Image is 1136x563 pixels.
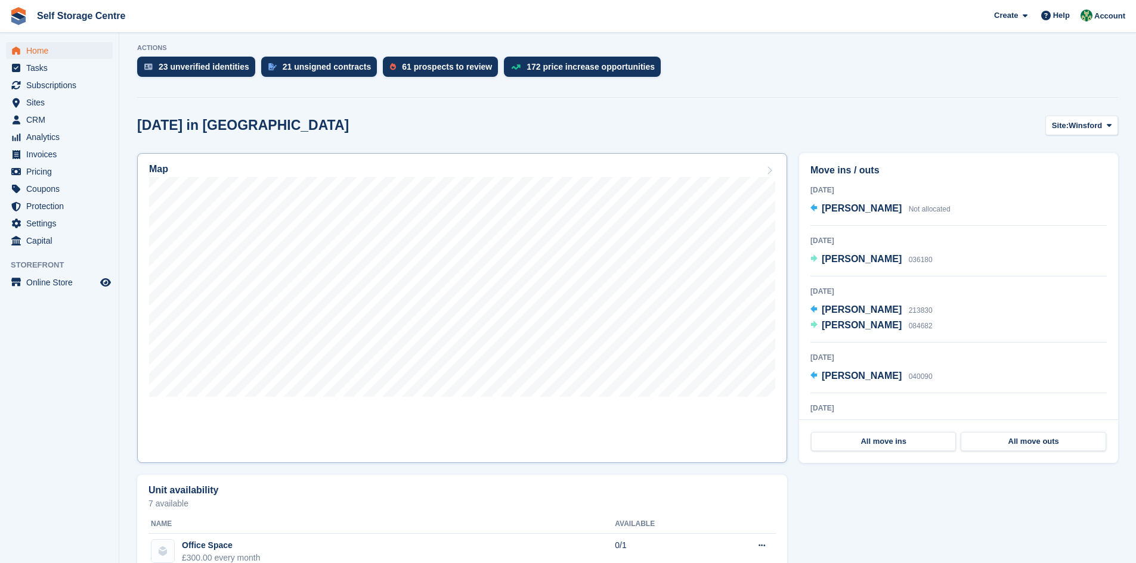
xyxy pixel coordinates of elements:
[1045,116,1118,135] button: Site: Winsford
[268,63,277,70] img: contract_signature_icon-13c848040528278c33f63329250d36e43548de30e8caae1d1a13099fd9432cc5.svg
[6,129,113,145] a: menu
[148,515,615,534] th: Name
[810,318,933,334] a: [PERSON_NAME] 084682
[6,163,113,180] a: menu
[26,129,98,145] span: Analytics
[6,198,113,214] a: menu
[26,198,98,214] span: Protection
[1094,10,1125,22] span: Account
[383,57,504,83] a: 61 prospects to review
[822,320,902,330] span: [PERSON_NAME]
[810,352,1107,363] div: [DATE]
[810,286,1107,297] div: [DATE]
[26,181,98,197] span: Coupons
[822,203,902,213] span: [PERSON_NAME]
[1081,10,1092,21] img: Neil Taylor
[26,163,98,180] span: Pricing
[26,232,98,249] span: Capital
[137,117,349,133] h2: [DATE] in [GEOGRAPHIC_DATA]
[504,57,667,83] a: 172 price increase opportunities
[26,42,98,59] span: Home
[390,63,396,70] img: prospect-51fa495bee0391a8d652442698ab0144808aea92771e9ea1ae160a38d050c398.svg
[1052,120,1069,132] span: Site:
[961,432,1106,451] a: All move outs
[402,62,492,71] div: 61 prospects to review
[909,322,933,330] span: 084682
[511,64,521,70] img: price_increase_opportunities-93ffe204e8149a01c8c9dc8f82e8f89637d9d84a8eef4429ea346261dce0b2c0.svg
[909,205,951,213] span: Not allocated
[6,60,113,76] a: menu
[6,111,113,128] a: menu
[810,201,951,217] a: [PERSON_NAME] Not allocated
[283,62,372,71] div: 21 unsigned contracts
[137,44,1118,52] p: ACTIONS
[810,369,933,384] a: [PERSON_NAME] 040090
[26,274,98,291] span: Online Store
[26,146,98,163] span: Invoices
[98,275,113,290] a: Preview store
[159,62,249,71] div: 23 unverified identities
[137,57,261,83] a: 23 unverified identities
[6,77,113,94] a: menu
[810,163,1107,178] h2: Move ins / outs
[909,306,933,315] span: 213830
[149,164,168,175] h2: Map
[11,259,119,271] span: Storefront
[822,304,902,315] span: [PERSON_NAME]
[615,515,714,534] th: Available
[810,235,1107,246] div: [DATE]
[1069,120,1102,132] span: Winsford
[810,303,933,318] a: [PERSON_NAME] 213830
[6,42,113,59] a: menu
[6,181,113,197] a: menu
[148,485,218,496] h2: Unit availability
[148,499,776,508] p: 7 available
[6,146,113,163] a: menu
[810,185,1107,195] div: [DATE]
[26,215,98,232] span: Settings
[26,111,98,128] span: CRM
[909,372,933,381] span: 040090
[10,7,27,25] img: stora-icon-8386f47178a22dfd0bd8f6a31ec36ba5ce8667c1dd55bd0f319d3a0aa187defe.svg
[26,94,98,111] span: Sites
[261,57,383,83] a: 21 unsigned contracts
[822,254,902,264] span: [PERSON_NAME]
[994,10,1018,21] span: Create
[6,94,113,111] a: menu
[151,540,174,562] img: blank-unit-type-icon-ffbac7b88ba66c5e286b0e438baccc4b9c83835d4c34f86887a83fc20ec27e7b.svg
[137,153,787,463] a: Map
[26,77,98,94] span: Subscriptions
[909,256,933,264] span: 036180
[32,6,130,26] a: Self Storage Centre
[182,539,261,552] div: Office Space
[6,215,113,232] a: menu
[26,60,98,76] span: Tasks
[6,232,113,249] a: menu
[810,403,1107,413] div: [DATE]
[811,432,956,451] a: All move ins
[810,252,933,267] a: [PERSON_NAME] 036180
[6,274,113,291] a: menu
[1053,10,1070,21] span: Help
[822,371,902,381] span: [PERSON_NAME]
[144,63,153,70] img: verify_identity-adf6edd0f0f0b5bbfe63781bf79b02c33cf7c696d77639b501bdc392416b5a36.svg
[527,62,655,71] div: 172 price increase opportunities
